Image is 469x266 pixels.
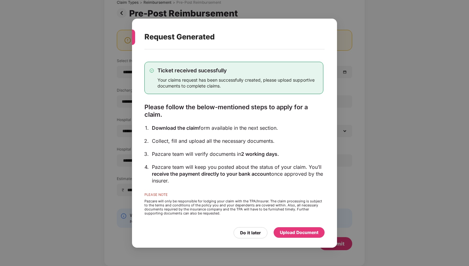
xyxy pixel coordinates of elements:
[144,103,323,118] div: Please follow the below-mentioned steps to apply for a claim.
[144,137,149,144] div: 2.
[152,124,323,131] div: form available in the next section.
[241,151,279,157] span: 2 working days.
[144,192,323,199] div: PLEASE NOTE
[150,68,154,72] img: svg+xml;base64,PHN2ZyB4bWxucz0iaHR0cDovL3d3dy53My5vcmcvMjAwMC9zdmciIHdpZHRoPSIxMy4zMzMiIGhlaWdodD...
[144,163,149,170] div: 4.
[144,25,310,49] div: Request Generated
[152,170,271,177] span: receive the payment directly to your bank account
[240,229,261,236] div: Do it later
[152,124,199,131] span: Download the claim
[157,77,318,88] div: Your claims request has been successfully created, please upload supportive documents to complete...
[157,67,318,74] div: Ticket received sucessfully
[144,199,323,215] div: Pazcare will only be responsible for lodging your claim with the TPA/Insurer. The claim processin...
[280,229,318,236] div: Upload Document
[152,163,323,184] div: Pazcare team will keep you posted about the status of your claim. You’ll once approved by the ins...
[152,137,323,144] div: Collect, fill and upload all the necessary documents.
[145,124,149,131] div: 1.
[152,150,323,157] div: Pazcare team will verify documents in
[144,150,149,157] div: 3.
